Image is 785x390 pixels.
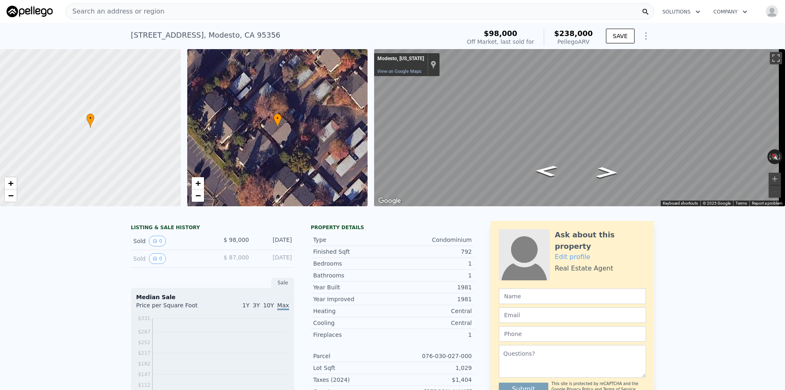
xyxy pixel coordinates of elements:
button: Solutions [656,5,707,19]
div: $1,404 [392,376,472,384]
div: 1,029 [392,364,472,372]
button: Company [707,5,754,19]
div: Finished Sqft [313,248,392,256]
button: Zoom out [769,185,781,198]
span: Max [277,302,289,310]
input: Phone [499,326,646,342]
tspan: $112 [138,382,150,388]
div: 1981 [392,295,472,303]
div: Lot Sqft [313,364,392,372]
div: Bedrooms [313,259,392,268]
div: Map [374,49,785,206]
tspan: $182 [138,361,150,367]
div: 792 [392,248,472,256]
span: • [274,115,282,122]
div: Taxes (2024) [313,376,392,384]
path: Go Southeast [587,165,627,181]
span: + [195,178,200,188]
div: [DATE] [256,253,292,264]
span: 3Y [253,302,260,309]
tspan: $147 [138,372,150,377]
button: SAVE [606,29,635,43]
a: Open this area in Google Maps (opens a new window) [376,196,403,206]
a: View on Google Maps [377,69,422,74]
div: Sold [133,253,206,264]
div: 1 [392,271,472,280]
button: Rotate clockwise [778,149,783,164]
img: Google [376,196,403,206]
div: Central [392,307,472,315]
div: Pellego ARV [554,38,593,46]
button: View historical data [149,236,166,246]
a: Zoom in [192,177,204,189]
span: $ 98,000 [224,237,249,243]
div: Modesto, [US_STATE] [377,56,424,62]
a: Terms (opens in new tab) [736,201,747,205]
span: $238,000 [554,29,593,38]
a: Show location on map [431,60,436,69]
input: Name [499,289,646,304]
div: Median Sale [136,293,289,301]
button: Rotate counterclockwise [767,149,772,164]
button: Toggle fullscreen view [770,52,782,64]
div: Parcel [313,352,392,360]
tspan: $331 [138,316,150,321]
span: Search an address or region [66,7,164,16]
div: Real Estate Agent [555,264,613,273]
button: Zoom in [769,173,781,185]
tspan: $217 [138,350,150,356]
div: 1 [392,331,472,339]
span: • [86,115,94,122]
span: $98,000 [484,29,517,38]
span: 1Y [242,302,249,309]
button: Keyboard shortcuts [663,201,698,206]
tspan: $252 [138,340,150,345]
div: Year Improved [313,295,392,303]
button: Reset the view [767,149,782,165]
a: Zoom in [4,177,17,189]
button: Show Options [638,28,654,44]
a: Zoom out [192,189,204,202]
div: LISTING & SALE HISTORY [131,224,294,232]
span: © 2025 Google [703,201,731,205]
div: Condominium [392,236,472,244]
span: − [195,190,200,201]
a: Report a problem [752,201,783,205]
div: Heating [313,307,392,315]
span: 10Y [263,302,274,309]
div: Price per Square Foot [136,301,213,314]
div: 076-030-027-000 [392,352,472,360]
img: Pellego [7,6,53,17]
div: Bathrooms [313,271,392,280]
span: + [8,178,13,188]
tspan: $287 [138,329,150,335]
a: Edit profile [555,253,590,261]
button: View historical data [149,253,166,264]
div: • [86,113,94,128]
div: Central [392,319,472,327]
div: Ask about this property [555,229,646,252]
div: [STREET_ADDRESS] , Modesto , CA 95356 [131,29,280,41]
div: 1981 [392,283,472,291]
div: • [274,113,282,128]
img: avatar [765,5,778,18]
div: [DATE] [256,236,292,246]
input: Email [499,307,646,323]
div: Fireplaces [313,331,392,339]
div: Property details [311,224,474,231]
span: − [8,190,13,201]
div: Year Built [313,283,392,291]
div: 1 [392,259,472,268]
div: Cooling [313,319,392,327]
div: Sold [133,236,206,246]
a: Zoom out [4,189,17,202]
div: Off Market, last sold for [467,38,534,46]
div: Sale [271,277,294,288]
div: Type [313,236,392,244]
div: Street View [374,49,785,206]
span: $ 87,000 [224,254,249,261]
path: Go Northwest [525,162,567,179]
